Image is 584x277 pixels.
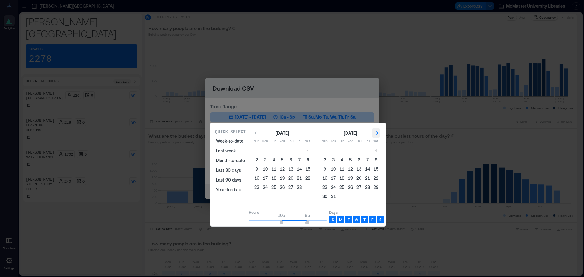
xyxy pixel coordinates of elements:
button: 22 [372,174,380,182]
p: T [363,217,366,222]
p: Mon [261,139,269,144]
th: Friday [363,137,372,146]
button: Year-to-date [212,185,249,195]
button: 6 [287,156,295,164]
button: 26 [346,183,355,192]
p: Fri [363,139,372,144]
p: Mon [329,139,338,144]
button: 28 [363,183,372,192]
button: 23 [321,183,329,192]
button: 5 [278,156,287,164]
p: S [332,217,334,222]
th: Wednesday [346,137,355,146]
button: 4 [338,156,346,164]
th: Friday [295,137,304,146]
button: 10 [329,165,338,173]
button: 12 [346,165,355,173]
p: Sat [304,139,312,144]
button: 3 [329,156,338,164]
div: [DATE] [342,130,359,137]
button: 23 [252,183,261,192]
button: 1 [304,147,312,155]
th: Thursday [287,137,295,146]
button: 8 [372,156,380,164]
p: Days [329,210,384,215]
button: 31 [329,192,338,201]
div: [DATE] [274,130,291,137]
button: 11 [269,165,278,173]
button: 1 [372,147,380,155]
button: 19 [346,174,355,182]
button: 17 [261,174,269,182]
p: Hours [249,210,327,215]
th: Thursday [355,137,363,146]
p: W [355,217,358,222]
p: M [339,217,342,222]
p: Tue [269,139,278,144]
button: 14 [295,165,304,173]
button: 20 [355,174,363,182]
button: Last week [212,146,249,156]
button: 20 [287,174,295,182]
p: Tue [338,139,346,144]
button: 29 [372,183,380,192]
th: Sunday [252,137,261,146]
button: 9 [321,165,329,173]
p: Sun [252,139,261,144]
button: 2 [252,156,261,164]
button: Last 90 days [212,175,249,185]
button: Last 30 days [212,165,249,175]
p: T [348,217,350,222]
button: 6 [355,156,363,164]
p: Quick Select [215,129,246,135]
button: 21 [363,174,372,182]
p: Sat [372,139,380,144]
button: 4 [269,156,278,164]
button: 18 [269,174,278,182]
button: 5 [346,156,355,164]
button: 30 [321,192,329,201]
th: Wednesday [278,137,287,146]
button: Month-to-date [212,156,249,165]
th: Monday [329,137,338,146]
p: Fri [295,139,304,144]
button: 9 [252,165,261,173]
button: 8 [304,156,312,164]
button: 25 [338,183,346,192]
button: 13 [287,165,295,173]
p: Thu [287,139,295,144]
th: Sunday [321,137,329,146]
th: Tuesday [338,137,346,146]
th: Saturday [372,137,380,146]
button: 28 [295,183,304,192]
p: Wed [278,139,287,144]
th: Saturday [304,137,312,146]
button: 7 [363,156,372,164]
button: 24 [329,183,338,192]
button: 7 [295,156,304,164]
button: Go to next month [372,129,380,137]
button: 15 [304,165,312,173]
button: 15 [372,165,380,173]
button: 11 [338,165,346,173]
p: F [371,217,373,222]
th: Monday [261,137,269,146]
span: 10a [278,213,285,218]
button: 16 [252,174,261,182]
button: 13 [355,165,363,173]
th: Tuesday [269,137,278,146]
button: Go to previous month [252,129,261,137]
button: 12 [278,165,287,173]
button: 27 [355,183,363,192]
button: 17 [329,174,338,182]
button: 14 [363,165,372,173]
button: 22 [304,174,312,182]
p: Wed [346,139,355,144]
button: 2 [321,156,329,164]
span: 6p [305,213,310,218]
button: Week-to-date [212,136,249,146]
p: Sun [321,139,329,144]
button: 24 [261,183,269,192]
button: 21 [295,174,304,182]
button: 26 [278,183,287,192]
